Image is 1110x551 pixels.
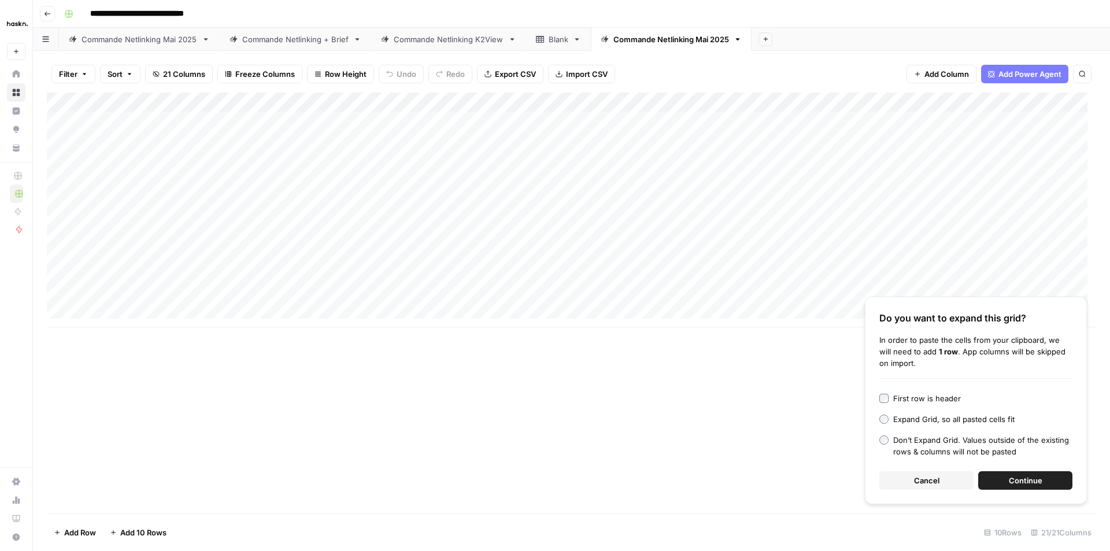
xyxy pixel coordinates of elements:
[7,13,28,34] img: Haskn Logo
[548,65,615,83] button: Import CSV
[526,28,591,51] a: Blank
[566,68,608,80] span: Import CSV
[893,434,1072,457] div: Don’t Expand Grid. Values outside of the existing rows & columns will not be pasted
[549,34,568,45] div: Blank
[7,9,25,38] button: Workspace: Haskn
[120,527,166,538] span: Add 10 Rows
[82,34,197,45] div: Commande Netlinking Mai 2025
[879,415,889,424] input: Expand Grid, so all pasted cells fit
[7,509,25,528] a: Learning Hub
[978,471,1072,490] button: Continue
[371,28,526,51] a: Commande Netlinking K2View
[879,394,889,403] input: First row is header
[879,471,974,490] button: Cancel
[394,34,504,45] div: Commande Netlinking K2View
[7,528,25,546] button: Help + Support
[103,523,173,542] button: Add 10 Rows
[446,68,465,80] span: Redo
[591,28,752,51] a: Commande Netlinking Mai 2025
[893,413,1015,425] div: Expand Grid, so all pasted cells fit
[924,68,969,80] span: Add Column
[981,65,1068,83] button: Add Power Agent
[108,68,123,80] span: Sort
[163,68,205,80] span: 21 Columns
[979,523,1026,542] div: 10 Rows
[7,120,25,139] a: Opportunities
[1026,523,1096,542] div: 21/21 Columns
[893,393,961,404] div: First row is header
[879,311,1072,325] div: Do you want to expand this grid?
[7,65,25,83] a: Home
[7,472,25,491] a: Settings
[7,491,25,509] a: Usage
[428,65,472,83] button: Redo
[397,68,416,80] span: Undo
[145,65,213,83] button: 21 Columns
[220,28,371,51] a: Commande Netlinking + Brief
[879,435,889,445] input: Don’t Expand Grid. Values outside of the existing rows & columns will not be pasted
[325,68,367,80] span: Row Height
[100,65,140,83] button: Sort
[7,139,25,157] a: Your Data
[477,65,543,83] button: Export CSV
[613,34,729,45] div: Commande Netlinking Mai 2025
[914,475,939,486] span: Cancel
[47,523,103,542] button: Add Row
[1009,475,1042,486] span: Continue
[64,527,96,538] span: Add Row
[307,65,374,83] button: Row Height
[879,334,1072,369] div: In order to paste the cells from your clipboard, we will need to add . App columns will be skippe...
[7,83,25,102] a: Browse
[242,34,349,45] div: Commande Netlinking + Brief
[59,68,77,80] span: Filter
[235,68,295,80] span: Freeze Columns
[217,65,302,83] button: Freeze Columns
[939,347,958,356] b: 1 row
[51,65,95,83] button: Filter
[906,65,976,83] button: Add Column
[495,68,536,80] span: Export CSV
[7,102,25,120] a: Insights
[998,68,1061,80] span: Add Power Agent
[59,28,220,51] a: Commande Netlinking Mai 2025
[379,65,424,83] button: Undo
